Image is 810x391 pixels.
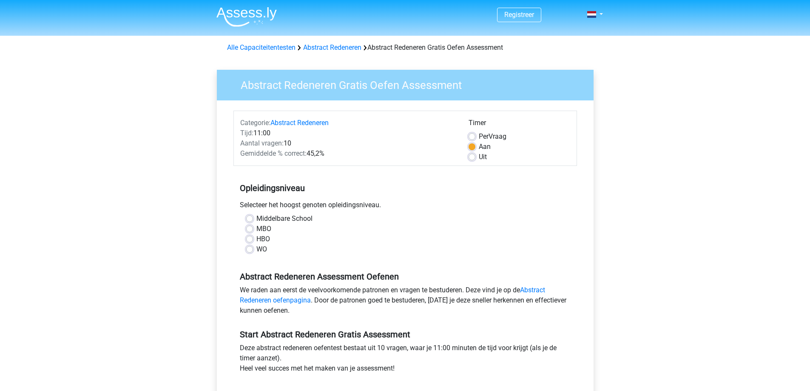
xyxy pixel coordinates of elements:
[240,180,571,197] h5: Opleidingsniveau
[230,75,587,92] h3: Abstract Redeneren Gratis Oefen Assessment
[256,224,271,234] label: MBO
[216,7,277,27] img: Assessly
[256,234,270,244] label: HBO
[270,119,329,127] a: Abstract Redeneren
[256,244,267,254] label: WO
[224,43,587,53] div: Abstract Redeneren Gratis Oefen Assessment
[233,343,577,377] div: Deze abstract redeneren oefentest bestaat uit 10 vragen, waar je 11:00 minuten de tijd voor krijg...
[240,119,270,127] span: Categorie:
[227,43,296,51] a: Alle Capaciteitentesten
[479,132,489,140] span: Per
[240,139,284,147] span: Aantal vragen:
[240,329,571,340] h5: Start Abstract Redeneren Gratis Assessment
[233,285,577,319] div: We raden aan eerst de veelvoorkomende patronen en vragen te bestuderen. Deze vind je op de . Door...
[469,118,570,131] div: Timer
[234,148,462,159] div: 45,2%
[240,271,571,282] h5: Abstract Redeneren Assessment Oefenen
[240,149,307,157] span: Gemiddelde % correct:
[303,43,361,51] a: Abstract Redeneren
[234,128,462,138] div: 11:00
[233,200,577,214] div: Selecteer het hoogst genoten opleidingsniveau.
[479,131,506,142] label: Vraag
[240,129,253,137] span: Tijd:
[504,11,534,19] a: Registreer
[479,152,487,162] label: Uit
[256,214,313,224] label: Middelbare School
[234,138,462,148] div: 10
[479,142,491,152] label: Aan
